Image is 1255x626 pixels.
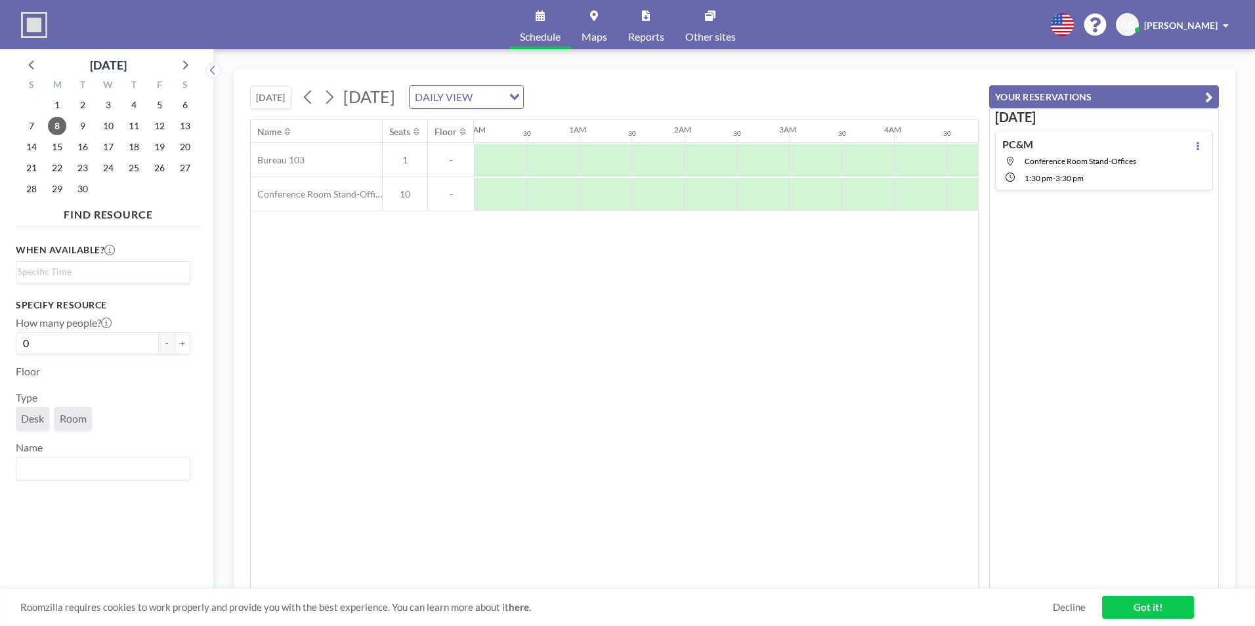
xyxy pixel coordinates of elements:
span: Thursday, September 18, 2025 [125,138,143,156]
span: Wednesday, September 24, 2025 [99,159,117,177]
span: 1 [383,154,427,166]
span: Tuesday, September 30, 2025 [74,180,92,198]
span: DAILY VIEW [412,89,475,106]
div: T [70,77,96,94]
div: S [19,77,45,94]
span: Other sites [685,31,736,42]
span: Conference Room Stand-Offices [251,188,382,200]
span: Sunday, September 28, 2025 [22,180,41,198]
div: 30 [838,129,846,138]
span: GD [1121,19,1134,31]
span: Sunday, September 7, 2025 [22,117,41,135]
span: Friday, September 12, 2025 [150,117,169,135]
button: - [159,332,175,354]
span: 3:30 PM [1055,173,1084,183]
div: Name [257,126,282,138]
span: Friday, September 26, 2025 [150,159,169,177]
span: 10 [383,188,427,200]
span: Thursday, September 11, 2025 [125,117,143,135]
span: Wednesday, September 3, 2025 [99,96,117,114]
span: Friday, September 5, 2025 [150,96,169,114]
span: Thursday, September 4, 2025 [125,96,143,114]
div: 30 [628,129,636,138]
label: Floor [16,365,40,378]
span: Conference Room Stand-Offices [1025,156,1136,166]
span: Monday, September 1, 2025 [48,96,66,114]
span: - [428,188,474,200]
span: Maps [582,31,607,42]
div: 2AM [674,125,691,135]
span: [PERSON_NAME] [1144,20,1218,31]
span: Monday, September 29, 2025 [48,180,66,198]
div: Search for option [410,86,523,108]
div: F [146,77,172,94]
span: Saturday, September 20, 2025 [176,138,194,156]
button: + [175,332,190,354]
span: Wednesday, September 10, 2025 [99,117,117,135]
div: W [96,77,121,94]
div: 4AM [884,125,901,135]
input: Search for option [18,264,182,279]
span: Monday, September 22, 2025 [48,159,66,177]
span: [DATE] [343,87,395,106]
div: Floor [435,126,457,138]
span: Tuesday, September 23, 2025 [74,159,92,177]
div: 1AM [569,125,586,135]
span: Sunday, September 14, 2025 [22,138,41,156]
div: 30 [943,129,951,138]
div: Search for option [16,262,190,282]
a: Got it! [1102,596,1194,619]
div: Search for option [16,457,190,480]
span: Monday, September 15, 2025 [48,138,66,156]
span: Reports [628,31,664,42]
div: M [45,77,70,94]
div: 12AM [464,125,486,135]
span: Room [60,412,87,425]
img: organization-logo [21,12,47,38]
span: Schedule [520,31,561,42]
div: 30 [523,129,531,138]
h3: Specify resource [16,299,190,311]
span: 1:30 PM [1025,173,1053,183]
span: Thursday, September 25, 2025 [125,159,143,177]
input: Search for option [18,460,182,477]
div: S [172,77,198,94]
span: Tuesday, September 9, 2025 [74,117,92,135]
span: Wednesday, September 17, 2025 [99,138,117,156]
div: [DATE] [90,56,127,74]
span: Saturday, September 27, 2025 [176,159,194,177]
span: Roomzilla requires cookies to work properly and provide you with the best experience. You can lea... [20,601,1053,614]
span: Monday, September 8, 2025 [48,117,66,135]
input: Search for option [477,89,501,106]
span: - [428,154,474,166]
span: Sunday, September 21, 2025 [22,159,41,177]
label: Name [16,441,43,454]
h4: PC&M [1002,138,1033,151]
span: - [1053,173,1055,183]
span: Saturday, September 6, 2025 [176,96,194,114]
h3: [DATE] [995,109,1213,125]
div: Seats [389,126,410,138]
div: T [121,77,146,94]
span: Friday, September 19, 2025 [150,138,169,156]
span: Tuesday, September 16, 2025 [74,138,92,156]
div: 3AM [779,125,796,135]
button: YOUR RESERVATIONS [989,85,1219,108]
span: Tuesday, September 2, 2025 [74,96,92,114]
h4: FIND RESOURCE [16,203,201,221]
a: here. [509,601,531,613]
span: Desk [21,412,44,425]
label: How many people? [16,316,112,329]
label: Type [16,391,37,404]
div: 30 [733,129,741,138]
button: [DATE] [250,86,291,109]
span: Bureau 103 [251,154,305,166]
span: Saturday, September 13, 2025 [176,117,194,135]
a: Decline [1053,601,1086,614]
